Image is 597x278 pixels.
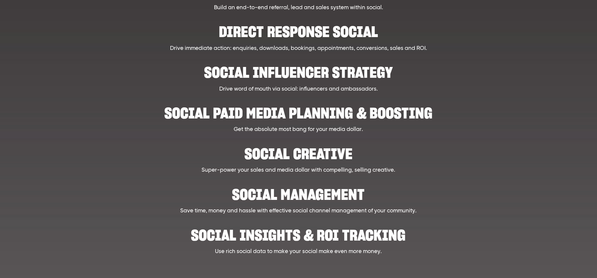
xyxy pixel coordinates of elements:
a: Social Insights & ROI Tracking Use rich social data to make your social make even more money. [69,222,528,256]
p: Get the absolute most bang for your media dollar. [69,125,528,134]
a: Social Management Save time, money and hassle with effective social channel management of your co... [69,181,528,215]
h2: Direct Response Social [69,18,528,38]
p: Drive word of mouth via social: influencers and ambassadors. [69,85,528,94]
a: Social paid media planning & boosting Get the absolute most bang for your media dollar. [69,100,528,134]
h2: Social creative [69,140,528,160]
h2: Social influencer strategy [69,59,528,79]
h2: Social Management [69,181,528,201]
p: Build an end-to-end referral, lead and sales system within social. [69,4,528,12]
p: Use rich social data to make your social make even more money. [69,247,528,256]
a: Social influencer strategy Drive word of mouth via social: influencers and ambassadors. [69,59,528,93]
h2: Social paid media planning & boosting [69,100,528,120]
p: Drive immediate action: enquiries, downloads, bookings, appointments, conversions, sales and ROI. [69,44,528,53]
h2: Social Insights & ROI Tracking [69,222,528,242]
a: Direct Response Social Drive immediate action: enquiries, downloads, bookings, appointments, conv... [69,18,528,53]
a: Social creative Super-power your sales and media dollar with compelling, selling creative. [69,140,528,175]
p: Save time, money and hassle with effective social channel management of your community. [69,207,528,215]
p: Super-power your sales and media dollar with compelling, selling creative. [69,166,528,175]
